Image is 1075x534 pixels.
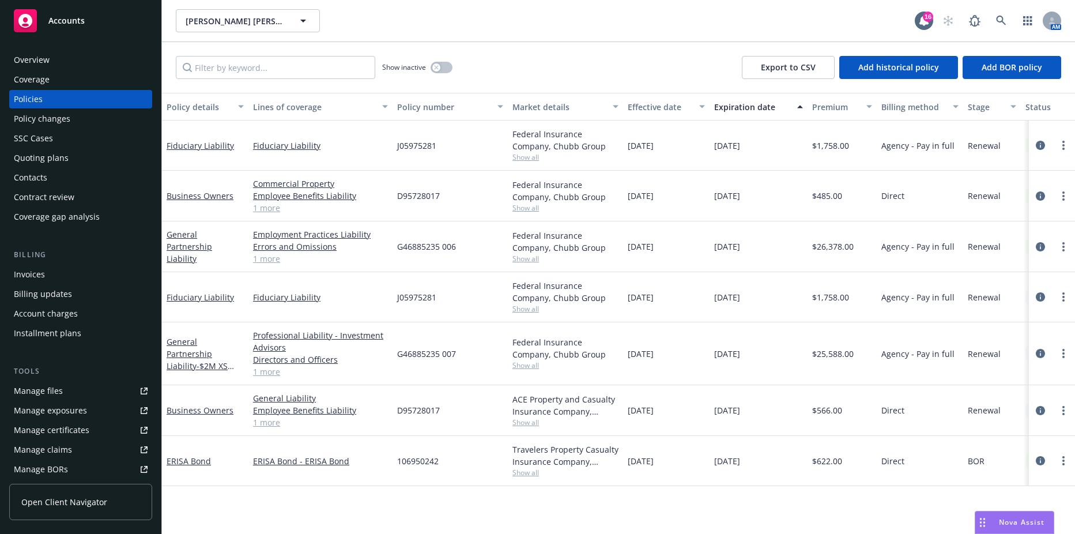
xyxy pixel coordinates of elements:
[881,404,904,416] span: Direct
[167,292,234,303] a: Fiduciary Liability
[382,62,426,72] span: Show inactive
[397,140,436,152] span: J05975281
[881,101,946,113] div: Billing method
[512,443,618,468] div: Travelers Property Casualty Insurance Company, Travelers Insurance
[9,460,152,479] a: Manage BORs
[877,93,963,121] button: Billing method
[963,56,1061,79] button: Add BOR policy
[176,56,375,79] input: Filter by keyword...
[812,240,854,253] span: $26,378.00
[248,93,393,121] button: Lines of coverage
[858,62,939,73] span: Add historical policy
[968,140,1001,152] span: Renewal
[710,93,808,121] button: Expiration date
[968,190,1001,202] span: Renewal
[9,304,152,323] a: Account charges
[714,190,740,202] span: [DATE]
[393,93,508,121] button: Policy number
[628,348,654,360] span: [DATE]
[9,324,152,343] a: Installment plans
[963,9,986,32] a: Report a Bug
[253,291,388,303] a: Fiduciary Liability
[628,240,654,253] span: [DATE]
[512,280,618,304] div: Federal Insurance Company, Chubb Group
[714,240,740,253] span: [DATE]
[9,401,152,420] a: Manage exposures
[14,168,47,187] div: Contacts
[21,496,107,508] span: Open Client Navigator
[9,129,152,148] a: SSC Cases
[253,404,388,416] a: Employee Benefits Liability
[14,324,81,343] div: Installment plans
[1057,189,1070,203] a: more
[1016,9,1039,32] a: Switch app
[512,304,618,314] span: Show all
[9,188,152,206] a: Contract review
[14,304,78,323] div: Account charges
[9,265,152,284] a: Invoices
[1033,240,1047,254] a: circleInformation
[397,348,456,360] span: G46885235 007
[1057,138,1070,152] a: more
[512,254,618,264] span: Show all
[167,336,228,383] a: General Partnership Liability
[253,178,388,190] a: Commercial Property
[9,382,152,400] a: Manage files
[512,418,618,427] span: Show all
[397,240,456,253] span: G46885235 006
[9,110,152,128] a: Policy changes
[512,230,618,254] div: Federal Insurance Company, Chubb Group
[975,512,990,533] div: Drag to move
[253,140,388,152] a: Fiduciary Liability
[881,190,904,202] span: Direct
[14,382,63,400] div: Manage files
[812,291,849,303] span: $1,758.00
[1033,138,1047,152] a: circleInformation
[1033,404,1047,418] a: circleInformation
[508,93,623,121] button: Market details
[1033,454,1047,468] a: circleInformation
[1033,347,1047,360] a: circleInformation
[9,51,152,69] a: Overview
[397,404,440,416] span: D95728017
[714,140,740,152] span: [DATE]
[968,240,1001,253] span: Renewal
[812,348,854,360] span: $25,588.00
[167,190,233,201] a: Business Owners
[397,291,436,303] span: J05975281
[968,101,1004,113] div: Stage
[9,90,152,108] a: Policies
[881,240,955,253] span: Agency - Pay in full
[253,329,388,354] a: Professional Liability - Investment Advisors
[714,455,740,467] span: [DATE]
[881,291,955,303] span: Agency - Pay in full
[14,285,72,303] div: Billing updates
[14,208,100,226] div: Coverage gap analysis
[167,405,233,416] a: Business Owners
[714,101,790,113] div: Expiration date
[999,517,1044,527] span: Nova Assist
[968,404,1001,416] span: Renewal
[512,101,606,113] div: Market details
[1057,404,1070,418] a: more
[14,460,68,479] div: Manage BORs
[628,404,654,416] span: [DATE]
[1033,189,1047,203] a: circleInformation
[1057,240,1070,254] a: more
[628,455,654,467] span: [DATE]
[253,366,388,378] a: 1 more
[923,12,933,22] div: 16
[812,101,859,113] div: Premium
[14,90,43,108] div: Policies
[14,441,72,459] div: Manage claims
[14,188,74,206] div: Contract review
[9,366,152,377] div: Tools
[253,101,375,113] div: Lines of coverage
[975,511,1054,534] button: Nova Assist
[14,51,50,69] div: Overview
[1057,454,1070,468] a: more
[808,93,877,121] button: Premium
[512,336,618,360] div: Federal Insurance Company, Chubb Group
[14,265,45,284] div: Invoices
[628,291,654,303] span: [DATE]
